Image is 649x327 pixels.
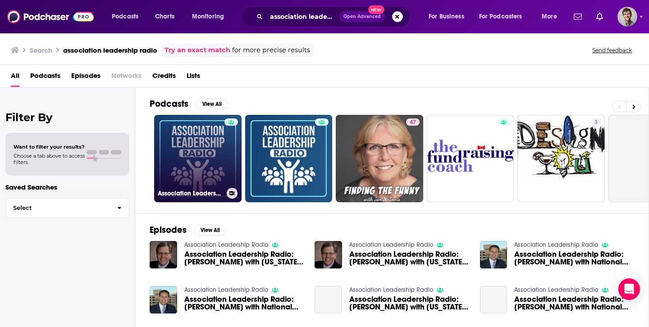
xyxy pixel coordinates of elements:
a: Association Leadership Radio [184,241,268,249]
span: More [542,10,557,23]
a: Association Leadership Radio: Henry Wallmeyer with National Club Association [514,295,634,311]
h2: Podcasts [150,98,188,109]
a: Show notifications dropdown [570,9,585,24]
img: Association Leadership Radio: John Barker with Ohio Restaurant Association [315,241,342,268]
a: 3 [591,118,601,126]
a: Association Leadership Radio [154,115,242,202]
a: Association Leadership Radio: Henry Wallmeyer with National Club Association [184,295,304,311]
a: Lists [187,68,200,87]
a: 47 [406,118,420,126]
span: 47 [410,118,416,127]
button: open menu [186,9,236,24]
a: Show notifications dropdown [593,9,607,24]
a: Podcasts [30,68,60,87]
button: open menu [422,9,475,24]
span: for more precise results [232,45,310,55]
button: View All [196,99,228,109]
span: Association Leadership Radio: [PERSON_NAME] with [US_STATE] Restaurant Association [184,250,304,266]
span: Association Leadership Radio: [PERSON_NAME] with National Club Association [184,295,304,311]
img: Association Leadership Radio: Henry Wallmeyer with National Club Association [480,241,507,268]
span: Association Leadership Radio: [PERSON_NAME] with [US_STATE] Restaurant Association [349,295,469,311]
span: For Podcasters [479,10,522,23]
a: Association Leadership Radio [349,241,433,249]
h2: Filter By [5,111,129,124]
a: Association Leadership Radio [184,286,268,294]
span: Association Leadership Radio: [PERSON_NAME] with [US_STATE] Restaurant Association [349,250,469,266]
a: Association Leadership Radio: Henry Wallmeyer with National Club Association [514,250,634,266]
img: Association Leadership Radio: John Barker with Ohio Restaurant Association [150,241,177,268]
span: Select [6,205,110,211]
button: Open AdvancedNew [339,11,385,22]
span: 3 [594,118,598,127]
div: Open Intercom Messenger [618,278,640,300]
span: Want to filter your results? [14,144,85,150]
h3: association leadership radio [63,46,157,54]
a: All [11,68,19,87]
button: open menu [105,9,150,24]
img: Podchaser - Follow, Share and Rate Podcasts [7,8,94,25]
a: Association Leadership Radio [514,241,598,249]
button: Show profile menu [617,7,637,27]
a: Association Leadership Radio [514,286,598,294]
span: Podcasts [112,10,138,23]
h2: Episodes [150,224,187,236]
a: Try an exact match [165,45,230,55]
a: Association Leadership Radio: John Barker with Ohio Restaurant Association [349,250,469,266]
a: EpisodesView All [150,224,226,236]
div: Search podcasts, credits, & more... [250,6,419,27]
a: 47 [336,115,423,202]
span: New [368,5,384,14]
span: Logged in as DominikSSN [617,7,637,27]
a: Association Leadership Radio: Henry Wallmeyer with National Club Association [480,286,507,313]
img: Association Leadership Radio: Henry Wallmeyer with National Club Association [150,286,177,313]
span: Choose a tab above to access filters. [14,153,85,165]
p: Saved Searches [5,183,129,191]
span: For Business [429,10,464,23]
a: Credits [152,68,176,87]
span: Networks [111,68,142,87]
h3: Association Leadership Radio [158,190,223,197]
button: open menu [473,9,535,24]
a: Episodes [71,68,101,87]
span: Open Advanced [343,14,381,19]
span: Association Leadership Radio: [PERSON_NAME] with National Club Association [514,250,634,266]
img: User Profile [617,7,637,27]
button: open menu [535,9,568,24]
h3: Search [30,46,52,54]
button: Send feedback [590,46,635,54]
a: PodcastsView All [150,98,228,109]
span: Charts [155,10,174,23]
a: Association Leadership Radio [349,286,433,294]
button: Select [5,198,129,218]
span: Association Leadership Radio: [PERSON_NAME] with National Club Association [514,295,634,311]
a: Charts [149,9,180,24]
input: Search podcasts, credits, & more... [266,9,339,24]
a: Association Leadership Radio: John Barker with Ohio Restaurant Association [184,250,304,266]
a: Association Leadership Radio: John Barker with Ohio Restaurant Association [315,286,342,313]
a: Association Leadership Radio: John Barker with Ohio Restaurant Association [349,295,469,311]
button: View All [194,225,226,236]
a: 3 [517,115,605,202]
span: Monitoring [192,10,224,23]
